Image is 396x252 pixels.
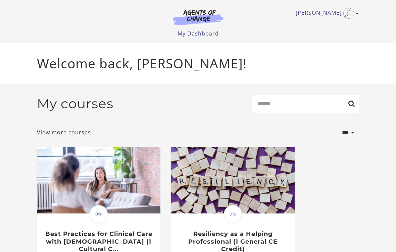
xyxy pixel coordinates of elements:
[178,30,219,37] a: My Dashboard
[37,96,113,112] h2: My courses
[224,205,242,223] span: 0%
[166,9,230,25] img: Agents of Change Logo
[37,54,359,73] p: Welcome back, [PERSON_NAME]!
[296,8,356,19] a: Toggle menu
[37,128,91,136] a: View more courses
[90,205,108,223] span: 0%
